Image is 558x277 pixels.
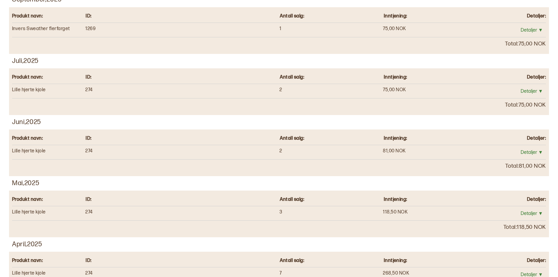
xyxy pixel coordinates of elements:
[12,258,86,264] div: Produkt navn:
[472,74,546,81] div: Detaljer:
[384,258,457,264] div: Inntjening:
[472,197,546,203] div: Detaljer:
[9,237,549,252] div: April , 2025
[503,221,546,234] div: Total: 118,50 NOK
[471,148,546,156] button: Detaljer ▼
[471,209,546,217] button: Detaljer ▼
[472,258,546,264] div: Detaljer:
[12,197,86,203] div: Produkt navn:
[472,13,546,20] div: Detaljer:
[280,258,353,264] div: Antall salg:
[279,209,353,217] div: 3
[9,176,549,191] div: Mai , 2025
[86,13,159,20] div: ID:
[279,87,353,95] div: 2
[279,26,353,34] div: 1
[505,37,546,51] div: Total: 75,00 NOK
[384,197,457,203] div: Inntjening:
[384,135,457,142] div: Inntjening:
[383,209,456,217] div: 118,50 NOK
[12,148,85,156] div: Lille hjerte kjole
[86,74,159,81] div: ID:
[85,148,159,156] div: 274
[505,160,546,173] div: Total: 81,00 NOK
[12,135,86,142] div: Produkt navn:
[86,135,159,142] div: ID:
[9,54,549,69] div: Juli , 2025
[12,74,86,81] div: Produkt navn:
[384,13,457,20] div: Inntjening:
[280,13,353,20] div: Antall salg:
[505,98,546,112] div: Total: 75,00 NOK
[12,13,86,20] div: Produkt navn:
[85,26,159,34] div: 1269
[86,258,159,264] div: ID:
[280,197,353,203] div: Antall salg:
[279,148,353,156] div: 2
[383,26,456,34] div: 75,00 NOK
[12,26,85,34] div: Invers Sweather flerfarget
[383,87,456,95] div: 75,00 NOK
[9,115,549,130] div: Juni , 2025
[85,87,159,95] div: 274
[280,74,353,81] div: Antall salg:
[85,209,159,217] div: 274
[383,148,456,156] div: 81,00 NOK
[384,74,457,81] div: Inntjening:
[86,197,159,203] div: ID:
[12,209,85,217] div: Lille hjerte kjole
[280,135,353,142] div: Antall salg:
[472,135,546,142] div: Detaljer:
[12,87,85,95] div: Lille hjerte kjole
[471,26,546,34] button: Detaljer ▼
[471,87,546,95] button: Detaljer ▼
